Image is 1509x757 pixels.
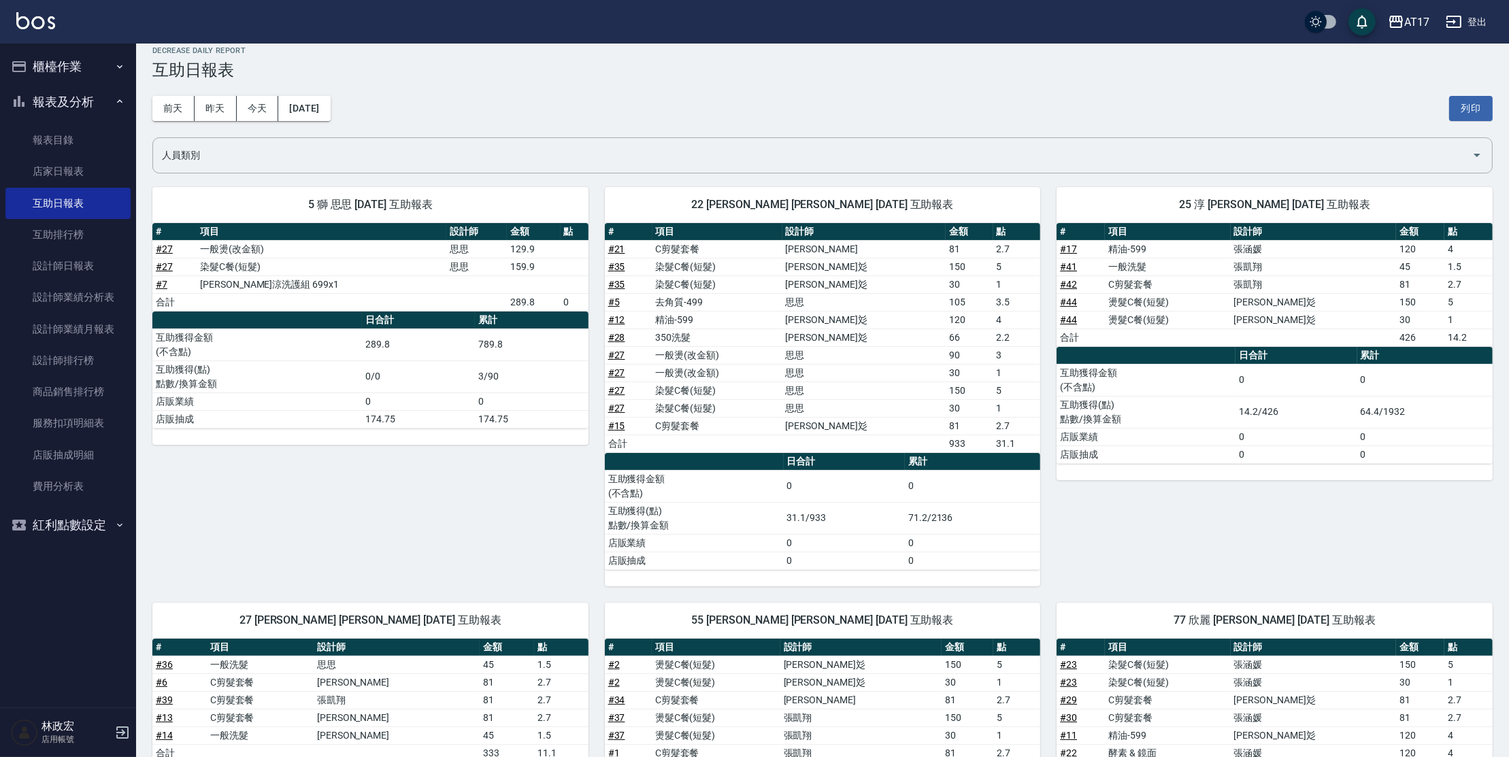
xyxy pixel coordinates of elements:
[1105,223,1230,241] th: 項目
[475,329,588,360] td: 789.8
[942,709,993,726] td: 150
[993,639,1040,656] th: 點
[1105,709,1230,726] td: C剪髮套餐
[1236,428,1357,445] td: 0
[652,639,780,656] th: 項目
[534,673,588,691] td: 2.7
[5,124,131,156] a: 報表目錄
[652,346,782,364] td: 一般燙(改金額)
[362,410,475,428] td: 174.75
[11,719,38,746] img: Person
[1444,275,1493,293] td: 2.7
[475,312,588,329] th: 累計
[1073,613,1476,627] span: 77 欣麗 [PERSON_NAME] [DATE] 互助報表
[197,275,446,293] td: [PERSON_NAME]涼洗護組 699x1
[652,364,782,382] td: 一般燙(改金額)
[42,720,111,733] h5: 林政宏
[5,471,131,502] a: 費用分析表
[5,156,131,187] a: 店家日報表
[784,534,905,552] td: 0
[993,382,1041,399] td: 5
[169,198,572,212] span: 5 獅 思思 [DATE] 互助報表
[1231,639,1397,656] th: 設計師
[652,656,780,673] td: 燙髮C餐(短髮)
[156,261,173,272] a: #27
[993,673,1040,691] td: 1
[1105,639,1230,656] th: 項目
[1231,709,1397,726] td: 張涵媛
[905,502,1040,534] td: 71.2/2136
[1396,223,1444,241] th: 金額
[993,709,1040,726] td: 5
[608,677,620,688] a: #2
[195,96,237,121] button: 昨天
[197,223,446,241] th: 項目
[946,311,993,329] td: 120
[1444,311,1493,329] td: 1
[1105,275,1230,293] td: C剪髮套餐
[1444,673,1493,691] td: 1
[362,360,475,392] td: 0/0
[946,435,993,452] td: 933
[156,730,173,741] a: #14
[608,297,620,307] a: #5
[1231,240,1397,258] td: 張涵媛
[652,382,782,399] td: 染髮C餐(短髮)
[608,694,625,705] a: #34
[780,726,942,744] td: 張凱翔
[1060,730,1077,741] a: #11
[156,279,167,290] a: #7
[1105,726,1230,744] td: 精油-599
[1231,691,1397,709] td: [PERSON_NAME]彣
[1357,364,1493,396] td: 0
[1396,656,1444,673] td: 150
[608,332,625,343] a: #28
[5,376,131,407] a: 商品銷售排行榜
[1444,639,1493,656] th: 點
[16,12,55,29] img: Logo
[621,198,1025,212] span: 22 [PERSON_NAME] [PERSON_NAME] [DATE] 互助報表
[480,673,534,691] td: 81
[905,552,1040,569] td: 0
[782,293,946,311] td: 思思
[946,346,993,364] td: 90
[1444,258,1493,275] td: 1.5
[561,293,588,311] td: 0
[608,243,625,254] a: #21
[905,470,1040,502] td: 0
[1105,240,1230,258] td: 精油-599
[5,507,131,543] button: 紅利點數設定
[314,709,480,726] td: [PERSON_NAME]
[946,364,993,382] td: 30
[782,275,946,293] td: [PERSON_NAME]彣
[993,726,1040,744] td: 1
[5,250,131,282] a: 設計師日報表
[993,656,1040,673] td: 5
[507,240,561,258] td: 129.9
[1060,659,1077,670] a: #23
[1231,656,1397,673] td: 張涵媛
[1231,673,1397,691] td: 張涵媛
[534,726,588,744] td: 1.5
[1396,311,1444,329] td: 30
[621,613,1025,627] span: 55 [PERSON_NAME] [PERSON_NAME] [DATE] 互助報表
[169,613,572,627] span: 27 [PERSON_NAME] [PERSON_NAME] [DATE] 互助報表
[362,392,475,410] td: 0
[1444,709,1493,726] td: 2.7
[152,312,588,428] table: a dense table
[780,691,942,709] td: [PERSON_NAME]
[652,417,782,435] td: C剪髮套餐
[5,282,131,313] a: 設計師業績分析表
[605,552,784,569] td: 店販抽成
[1236,445,1357,463] td: 0
[946,240,993,258] td: 81
[784,470,905,502] td: 0
[605,453,1041,570] table: a dense table
[1231,726,1397,744] td: [PERSON_NAME]彣
[1396,258,1444,275] td: 45
[1236,347,1357,365] th: 日合計
[605,502,784,534] td: 互助獲得(點) 點數/換算金額
[608,367,625,378] a: #27
[1105,691,1230,709] td: C剪髮套餐
[942,691,993,709] td: 81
